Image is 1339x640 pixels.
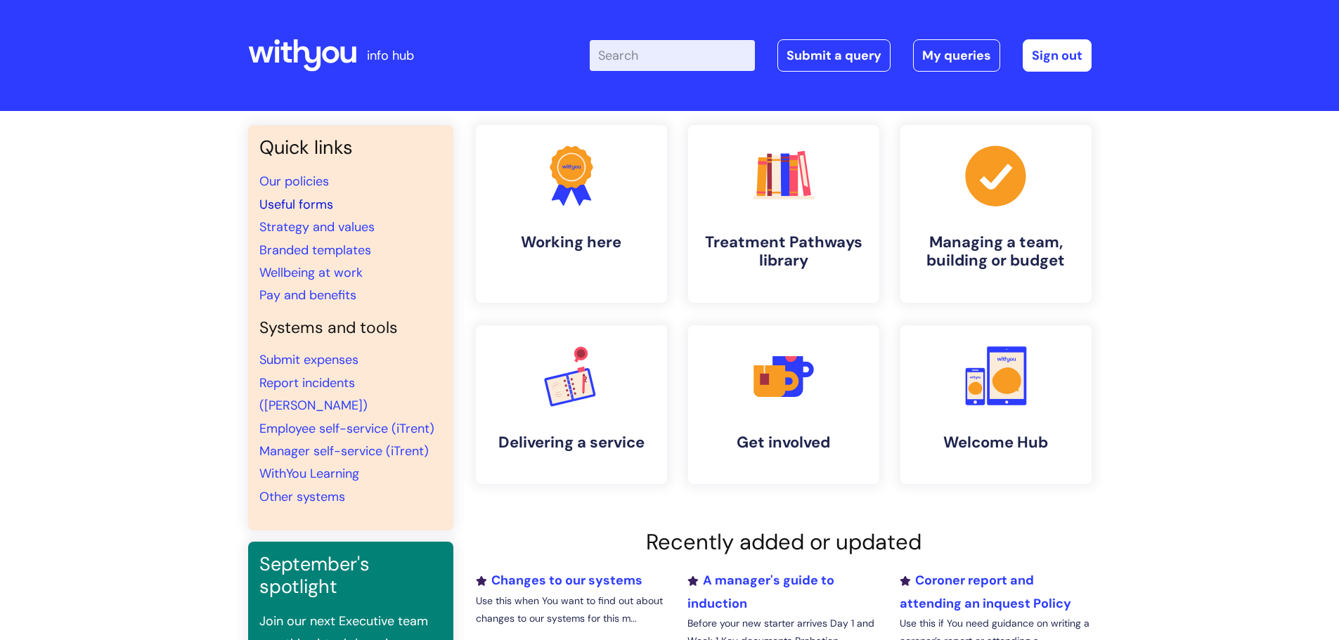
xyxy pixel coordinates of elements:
[476,592,667,627] p: Use this when You want to find out about changes to our systems for this m...
[259,287,356,303] a: Pay and benefits
[259,553,442,599] h3: September's spotlight
[259,196,333,213] a: Useful forms
[476,572,642,589] a: Changes to our systems
[259,420,434,437] a: Employee self-service (iTrent)
[259,173,329,190] a: Our policies
[900,125,1092,303] a: Managing a team, building or budget
[259,465,359,482] a: WithYou Learning
[476,529,1092,555] h2: Recently added or updated
[913,39,1000,72] a: My queries
[687,572,834,611] a: A manager's guide to induction
[688,325,879,484] a: Get involved
[590,40,755,71] input: Search
[699,233,868,270] h4: Treatment Pathways library
[688,125,879,303] a: Treatment Pathways library
[259,443,429,459] a: Manager self-service (iTrent)
[259,242,371,259] a: Branded templates
[259,318,442,338] h4: Systems and tools
[777,39,891,72] a: Submit a query
[259,218,375,235] a: Strategy and values
[259,488,345,505] a: Other systems
[912,433,1080,452] h4: Welcome Hub
[487,433,656,452] h4: Delivering a service
[476,125,667,303] a: Working here
[487,233,656,252] h4: Working here
[1023,39,1092,72] a: Sign out
[590,39,1092,72] div: | -
[900,572,1071,611] a: Coroner report and attending an inquest Policy
[699,433,868,452] h4: Get involved
[900,325,1092,484] a: Welcome Hub
[367,44,414,67] p: info hub
[259,264,363,281] a: Wellbeing at work
[259,374,368,414] a: Report incidents ([PERSON_NAME])
[912,233,1080,270] h4: Managing a team, building or budget
[259,136,442,159] h3: Quick links
[259,351,358,368] a: Submit expenses
[476,325,667,484] a: Delivering a service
